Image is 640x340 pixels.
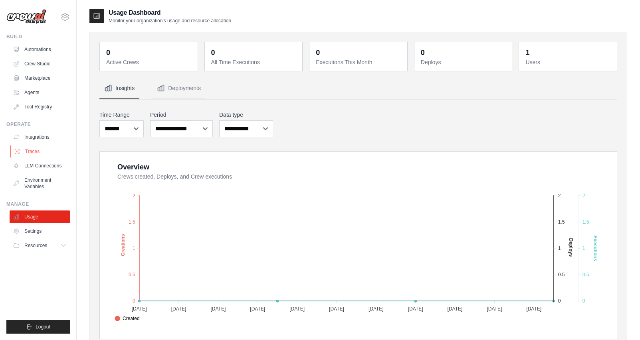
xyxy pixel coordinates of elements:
a: Marketplace [10,72,70,85]
a: Environment Variables [10,174,70,193]
a: Agents [10,86,70,99]
tspan: 0.5 [583,272,589,277]
div: Overview [117,161,149,173]
tspan: [DATE] [171,306,186,312]
a: Settings [10,225,70,238]
label: Period [150,111,213,119]
text: Executions [592,236,598,261]
tspan: 0.5 [558,272,565,277]
tspan: 1.5 [558,219,565,225]
a: LLM Connections [10,159,70,172]
tspan: 1 [583,246,585,251]
tspan: [DATE] [408,306,423,312]
p: Monitor your organization's usage and resource allocation [109,18,231,24]
tspan: 2 [583,193,585,198]
a: Integrations [10,131,70,143]
dt: Active Crews [106,58,193,66]
label: Time Range [99,111,144,119]
a: Tool Registry [10,100,70,113]
div: 1 [525,47,529,58]
nav: Tabs [99,78,617,99]
tspan: 0.5 [129,272,135,277]
div: 0 [106,47,110,58]
tspan: [DATE] [132,306,147,312]
button: Insights [99,78,139,99]
button: Logout [6,320,70,334]
span: Resources [24,242,47,249]
dt: Executions This Month [316,58,402,66]
div: Build [6,33,70,40]
div: 0 [316,47,320,58]
tspan: 1.5 [129,219,135,225]
dt: Deploys [421,58,507,66]
tspan: [DATE] [210,306,226,312]
label: Data type [219,111,273,119]
tspan: 0 [558,298,561,304]
a: Usage [10,210,70,223]
text: Creations [120,234,126,256]
tspan: 0 [133,298,135,304]
tspan: 2 [133,193,135,198]
tspan: 2 [558,193,561,198]
dt: All Time Executions [211,58,298,66]
tspan: [DATE] [329,306,344,312]
div: 0 [421,47,425,58]
tspan: 1 [133,246,135,251]
text: Deploys [568,238,574,257]
tspan: [DATE] [250,306,265,312]
a: Traces [10,145,71,158]
a: Crew Studio [10,57,70,70]
a: Automations [10,43,70,56]
span: Created [115,315,140,322]
tspan: [DATE] [526,306,541,312]
button: Resources [10,239,70,252]
span: Logout [36,324,50,330]
tspan: 1.5 [583,219,589,225]
tspan: 1 [558,246,561,251]
div: Operate [6,121,70,128]
div: Manage [6,201,70,207]
tspan: [DATE] [369,306,384,312]
dt: Crews created, Deploys, and Crew executions [117,173,607,181]
button: Deployments [152,78,206,99]
tspan: [DATE] [289,306,305,312]
dt: Users [525,58,612,66]
tspan: 0 [583,298,585,304]
tspan: [DATE] [448,306,463,312]
div: 0 [211,47,215,58]
img: Logo [6,9,46,24]
tspan: [DATE] [487,306,502,312]
h2: Usage Dashboard [109,8,231,18]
